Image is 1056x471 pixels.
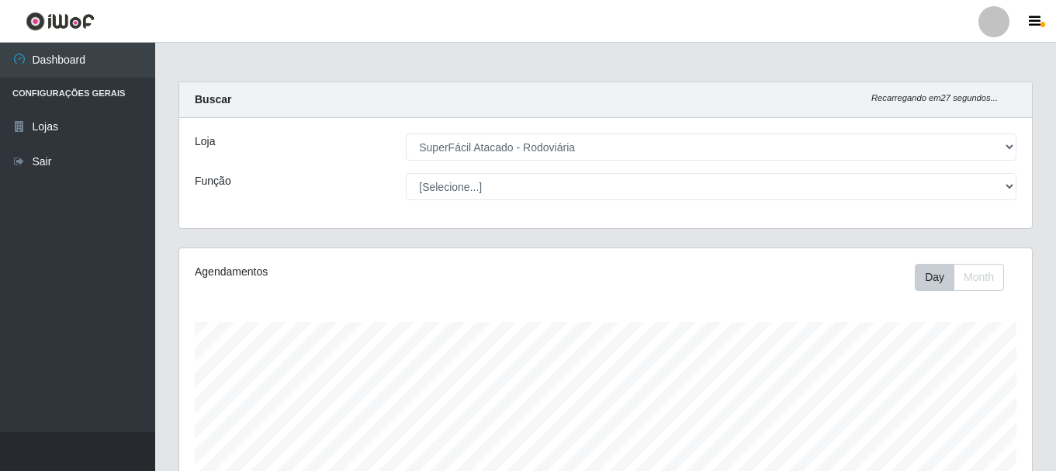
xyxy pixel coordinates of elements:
[195,264,524,280] div: Agendamentos
[871,93,998,102] i: Recarregando em 27 segundos...
[915,264,1016,291] div: Toolbar with button groups
[195,133,215,150] label: Loja
[954,264,1004,291] button: Month
[915,264,1004,291] div: First group
[195,173,231,189] label: Função
[195,93,231,106] strong: Buscar
[26,12,95,31] img: CoreUI Logo
[915,264,954,291] button: Day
